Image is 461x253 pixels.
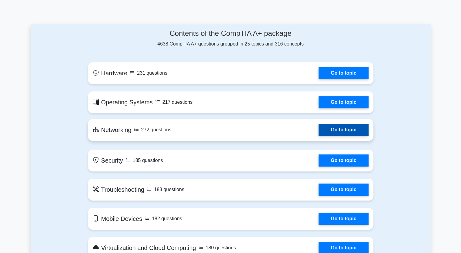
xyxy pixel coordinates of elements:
[319,96,368,108] a: Go to topic
[88,29,373,48] div: 4638 CompTIA A+ questions grouped in 25 topics and 316 concepts
[319,124,368,136] a: Go to topic
[319,67,368,79] a: Go to topic
[88,29,373,38] h4: Contents of the CompTIA A+ package
[319,154,368,167] a: Go to topic
[319,213,368,225] a: Go to topic
[319,184,368,196] a: Go to topic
